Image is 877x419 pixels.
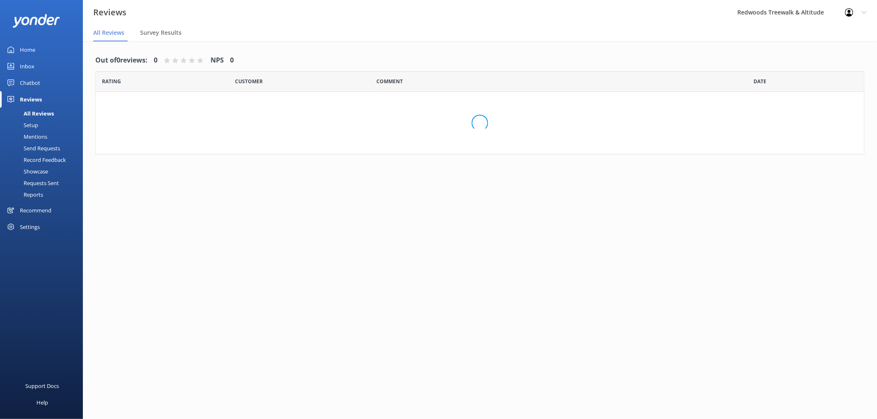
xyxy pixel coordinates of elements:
div: Help [36,394,48,411]
div: Inbox [20,58,34,75]
span: Question [377,77,403,85]
a: Requests Sent [5,177,83,189]
a: Reports [5,189,83,200]
a: Showcase [5,166,83,177]
span: All Reviews [93,29,124,37]
div: Home [20,41,35,58]
span: Survey Results [140,29,182,37]
span: Date [102,77,121,85]
a: Mentions [5,131,83,142]
div: Setup [5,119,38,131]
div: Reviews [20,91,42,108]
div: All Reviews [5,108,54,119]
div: Mentions [5,131,47,142]
div: Support Docs [26,378,59,394]
div: Record Feedback [5,154,66,166]
h4: 0 [230,55,234,66]
span: Date [754,77,767,85]
a: Setup [5,119,83,131]
div: Recommend [20,202,51,219]
h4: Out of 0 reviews: [95,55,148,66]
div: Reports [5,189,43,200]
img: yonder-white-logo.png [12,14,60,28]
h4: 0 [154,55,157,66]
span: Date [235,77,263,85]
div: Chatbot [20,75,40,91]
div: Requests Sent [5,177,59,189]
a: All Reviews [5,108,83,119]
div: Settings [20,219,40,235]
h4: NPS [211,55,224,66]
a: Send Requests [5,142,83,154]
div: Showcase [5,166,48,177]
div: Send Requests [5,142,60,154]
a: Record Feedback [5,154,83,166]
h3: Reviews [93,6,126,19]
